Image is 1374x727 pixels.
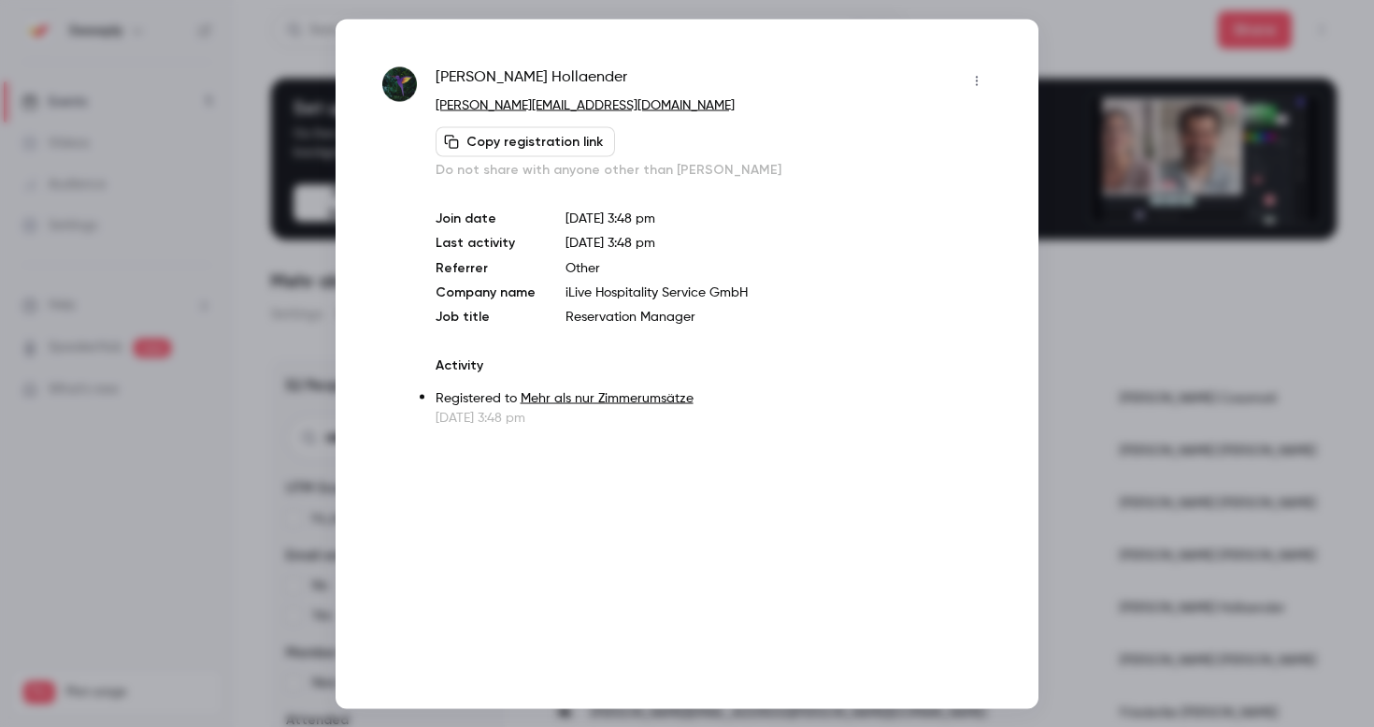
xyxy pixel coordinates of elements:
[436,98,735,111] a: [PERSON_NAME][EMAIL_ADDRESS][DOMAIN_NAME]
[436,388,992,408] p: Registered to
[436,258,536,277] p: Referrer
[565,236,655,249] span: [DATE] 3:48 pm
[436,160,992,179] p: Do not share with anyone other than [PERSON_NAME]
[436,233,536,253] p: Last activity
[436,209,536,227] p: Join date
[436,356,992,374] p: Activity
[436,408,992,427] p: [DATE] 3:48 pm
[436,283,536,301] p: Company name
[565,283,992,301] p: iLive Hospitality Service GmbH
[436,65,627,95] span: [PERSON_NAME] Hollaender
[436,307,536,326] p: Job title
[565,209,992,227] p: [DATE] 3:48 pm
[436,126,615,156] button: Copy registration link
[565,258,992,277] p: Other
[521,391,694,404] a: Mehr als nur Zimmerumsätze
[382,67,417,102] img: i-live.de
[565,307,992,326] p: Reservation Manager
